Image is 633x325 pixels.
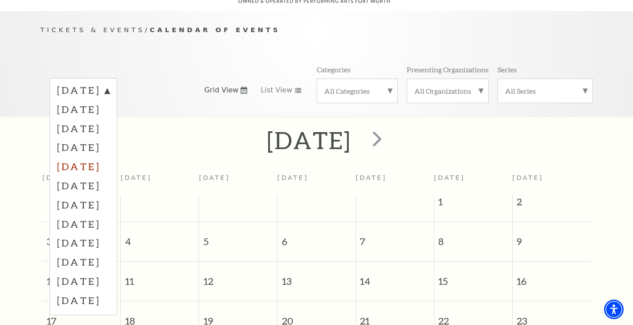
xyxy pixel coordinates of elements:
[57,291,110,310] label: [DATE]
[57,252,110,271] label: [DATE]
[505,86,585,96] label: All Series
[57,100,110,119] label: [DATE]
[42,169,121,195] th: [DATE]
[355,169,434,195] th: [DATE]
[57,157,110,176] label: [DATE]
[57,233,110,252] label: [DATE]
[356,262,434,292] span: 14
[356,222,434,253] span: 7
[513,222,591,253] span: 9
[121,262,199,292] span: 11
[278,262,355,292] span: 13
[57,176,110,195] label: [DATE]
[513,195,591,213] span: 2
[42,262,120,292] span: 10
[57,195,110,214] label: [DATE]
[57,271,110,291] label: [DATE]
[199,222,277,253] span: 5
[150,26,280,33] span: Calendar of Events
[407,65,489,74] p: Presenting Organizations
[278,169,356,195] th: [DATE]
[434,195,512,213] span: 1
[512,174,543,181] span: [DATE]
[42,222,120,253] span: 3
[261,85,292,95] span: List View
[414,86,481,96] label: All Organizations
[199,262,277,292] span: 12
[267,126,351,154] h2: [DATE]
[57,119,110,138] label: [DATE]
[434,262,512,292] span: 15
[278,222,355,253] span: 6
[199,169,278,195] th: [DATE]
[57,214,110,233] label: [DATE]
[57,83,110,100] label: [DATE]
[324,86,390,96] label: All Categories
[317,65,351,74] p: Categories
[41,25,593,36] p: /
[121,169,199,195] th: [DATE]
[604,300,624,319] div: Accessibility Menu
[57,137,110,157] label: [DATE]
[121,222,199,253] span: 4
[498,65,517,74] p: Series
[41,26,145,33] span: Tickets & Events
[513,262,591,292] span: 16
[434,174,465,181] span: [DATE]
[434,222,512,253] span: 8
[359,125,392,156] button: next
[204,85,239,95] span: Grid View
